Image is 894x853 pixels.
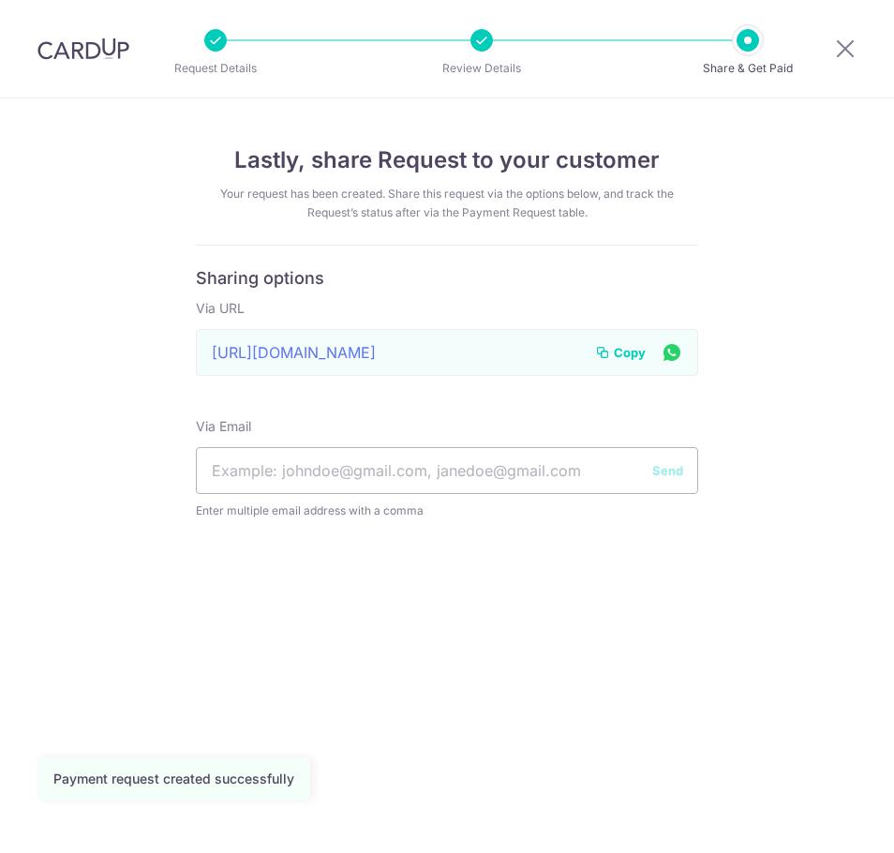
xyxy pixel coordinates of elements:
[695,59,800,78] p: Share & Get Paid
[196,447,698,494] input: Example: johndoe@gmail.com, janedoe@gmail.com
[652,461,683,480] button: Send
[429,59,534,78] p: Review Details
[196,185,698,222] div: Your request has been created. Share this request via the options below, and track the Request’s ...
[196,299,245,318] label: Via URL
[163,59,268,78] p: Request Details
[196,143,698,177] h4: Lastly, share Request to your customer
[196,501,698,520] span: Enter multiple email address with a comma
[774,797,875,844] iframe: Opens a widget where you can find more information
[595,343,646,362] button: Copy
[614,343,646,362] span: Copy
[196,417,251,436] label: Via Email
[196,268,698,290] h6: Sharing options
[37,37,129,60] img: CardUp
[53,770,294,788] div: Payment request created successfully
